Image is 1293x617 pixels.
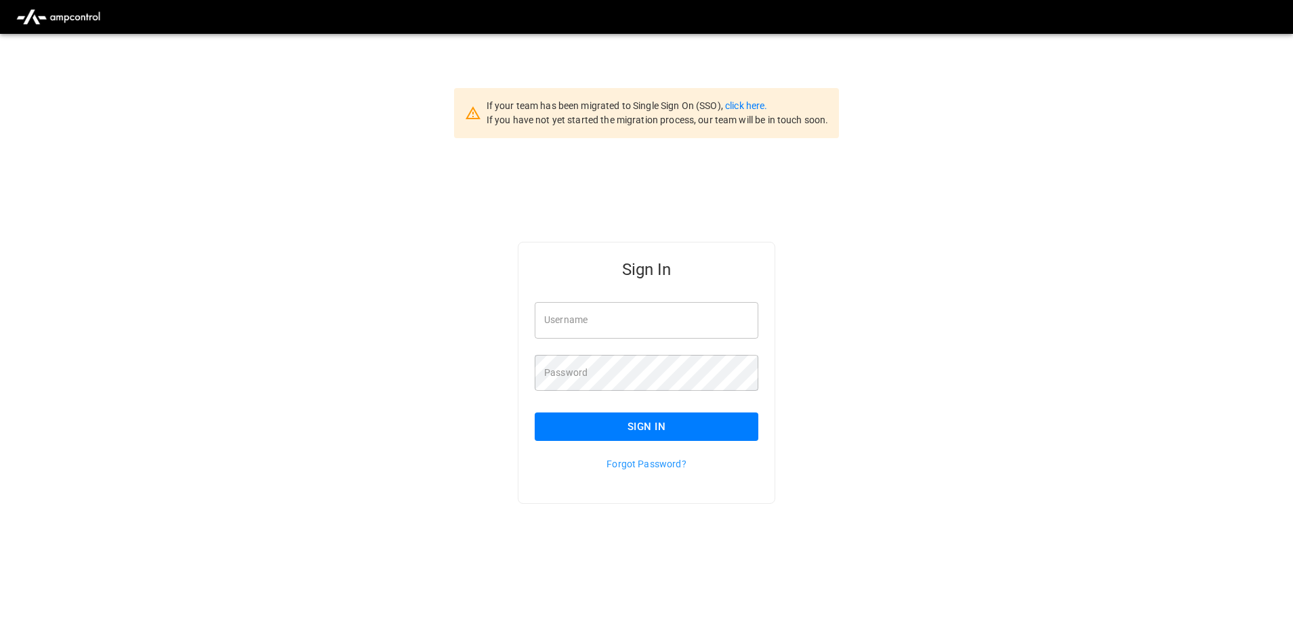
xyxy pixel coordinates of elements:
[725,100,767,111] a: click here.
[487,114,829,125] span: If you have not yet started the migration process, our team will be in touch soon.
[535,457,758,471] p: Forgot Password?
[535,412,758,441] button: Sign In
[11,4,106,30] img: ampcontrol.io logo
[487,100,725,111] span: If your team has been migrated to Single Sign On (SSO),
[535,259,758,280] h5: Sign In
